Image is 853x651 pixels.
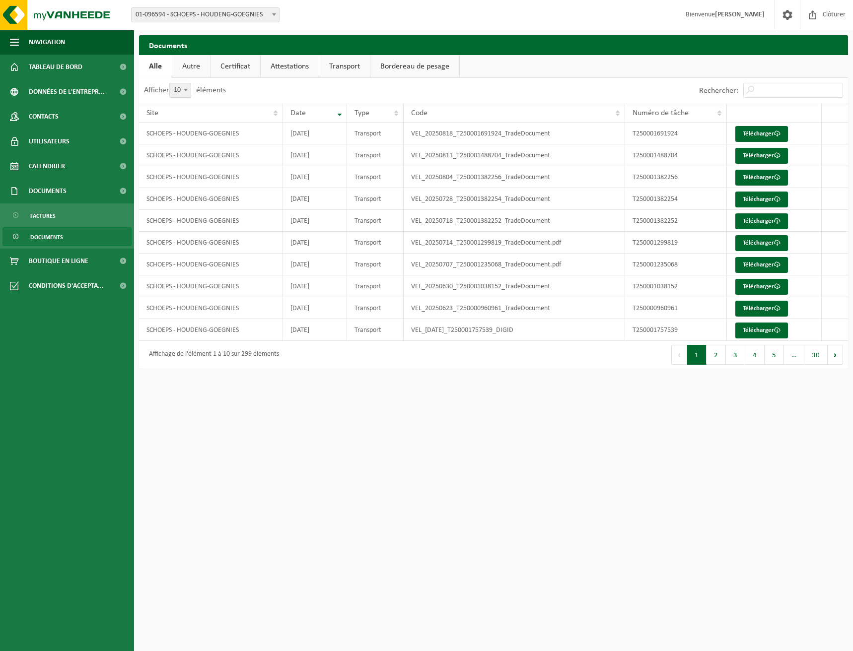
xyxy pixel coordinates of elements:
label: Afficher éléments [144,86,226,94]
td: VEL_20250718_T250001382252_TradeDocument [404,210,625,232]
button: 3 [726,345,745,365]
td: Transport [347,210,404,232]
td: [DATE] [283,275,347,297]
span: Site [146,109,158,117]
span: Conditions d'accepta... [29,273,104,298]
span: Type [355,109,369,117]
td: SCHOEPS - HOUDENG-GOEGNIES [139,232,283,254]
td: VEL_20250630_T250001038152_TradeDocument [404,275,625,297]
td: SCHOEPS - HOUDENG-GOEGNIES [139,144,283,166]
button: Next [828,345,843,365]
td: T250001382256 [625,166,727,188]
span: 10 [170,83,191,97]
td: T250001299819 [625,232,727,254]
td: Transport [347,297,404,319]
td: Transport [347,319,404,341]
span: Factures [30,206,56,225]
a: Certificat [211,55,260,78]
button: 1 [687,345,707,365]
span: Données de l'entrepr... [29,79,105,104]
td: T250001757539 [625,319,727,341]
span: Calendrier [29,154,65,179]
button: 5 [765,345,784,365]
a: Télécharger [735,148,788,164]
a: Factures [2,206,132,225]
span: 01-096594 - SCHOEPS - HOUDENG-GOEGNIES [131,7,280,22]
a: Télécharger [735,301,788,317]
a: Transport [319,55,370,78]
td: [DATE] [283,319,347,341]
span: Code [411,109,427,117]
a: Télécharger [735,257,788,273]
td: T250001382254 [625,188,727,210]
button: 2 [707,345,726,365]
td: [DATE] [283,123,347,144]
span: Navigation [29,30,65,55]
span: 01-096594 - SCHOEPS - HOUDENG-GOEGNIES [132,8,279,22]
td: VEL_20250728_T250001382254_TradeDocument [404,188,625,210]
a: Bordereau de pesage [370,55,459,78]
td: T250000960961 [625,297,727,319]
button: Previous [671,345,687,365]
td: [DATE] [283,166,347,188]
td: SCHOEPS - HOUDENG-GOEGNIES [139,123,283,144]
strong: [PERSON_NAME] [715,11,765,18]
span: Contacts [29,104,59,129]
span: 10 [169,83,191,98]
a: Alle [139,55,172,78]
a: Documents [2,227,132,246]
td: Transport [347,188,404,210]
td: Transport [347,232,404,254]
h2: Documents [139,35,848,55]
button: 4 [745,345,765,365]
span: … [784,345,804,365]
td: Transport [347,275,404,297]
td: T250001382252 [625,210,727,232]
span: Utilisateurs [29,129,70,154]
td: [DATE] [283,210,347,232]
label: Rechercher: [699,87,738,95]
button: 30 [804,345,828,365]
td: VEL_20250804_T250001382256_TradeDocument [404,166,625,188]
td: [DATE] [283,297,347,319]
a: Télécharger [735,235,788,251]
a: Télécharger [735,126,788,142]
td: Transport [347,254,404,275]
td: [DATE] [283,144,347,166]
td: [DATE] [283,232,347,254]
td: VEL_20250818_T250001691924_TradeDocument [404,123,625,144]
span: Numéro de tâche [633,109,689,117]
td: Transport [347,144,404,166]
a: Télécharger [735,323,788,338]
td: SCHOEPS - HOUDENG-GOEGNIES [139,297,283,319]
td: [DATE] [283,188,347,210]
a: Télécharger [735,170,788,186]
a: Autre [172,55,210,78]
td: Transport [347,166,404,188]
td: T250001488704 [625,144,727,166]
td: VEL_20250707_T250001235068_TradeDocument.pdf [404,254,625,275]
td: SCHOEPS - HOUDENG-GOEGNIES [139,254,283,275]
td: VEL_20250811_T250001488704_TradeDocument [404,144,625,166]
td: SCHOEPS - HOUDENG-GOEGNIES [139,188,283,210]
td: [DATE] [283,254,347,275]
td: SCHOEPS - HOUDENG-GOEGNIES [139,319,283,341]
span: Boutique en ligne [29,249,88,273]
td: T250001038152 [625,275,727,297]
span: Tableau de bord [29,55,82,79]
div: Affichage de l'élément 1 à 10 sur 299 éléments [144,346,279,364]
a: Attestations [261,55,319,78]
td: T250001691924 [625,123,727,144]
a: Télécharger [735,213,788,229]
a: Télécharger [735,192,788,207]
td: VEL_20250714_T250001299819_TradeDocument.pdf [404,232,625,254]
td: SCHOEPS - HOUDENG-GOEGNIES [139,275,283,297]
td: T250001235068 [625,254,727,275]
td: VEL_[DATE]_T250001757539_DIGID [404,319,625,341]
td: Transport [347,123,404,144]
span: Documents [30,228,63,247]
span: Documents [29,179,67,203]
td: SCHOEPS - HOUDENG-GOEGNIES [139,210,283,232]
a: Télécharger [735,279,788,295]
span: Date [290,109,306,117]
